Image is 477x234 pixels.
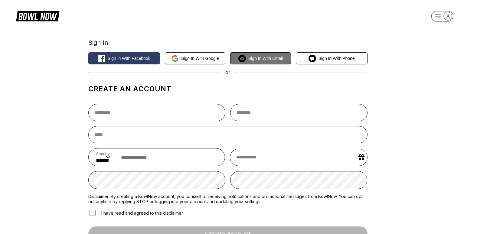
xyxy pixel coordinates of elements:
label: Disclaimer: By creating a BowlNow account, you consent to receiving notifications and promotional... [88,194,368,204]
div: or [88,69,368,75]
span: Sign in with Google [181,56,219,61]
button: Sign in with Email [230,52,291,64]
div: Sign In [88,39,368,46]
span: Sign in with Facebook [108,56,150,61]
input: I have read and agreed to this disclaimer. [90,210,96,216]
h1: Create an account [88,85,368,93]
button: Sign in with Google [165,52,226,64]
span: Sign in with Phone [319,56,355,61]
label: Country [96,151,110,156]
button: Sign in with Facebook [88,52,160,64]
label: I have read and agreed to this disclaimer. [88,209,184,217]
span: Sign in with Email [248,56,283,61]
button: Sign in with Phone [296,52,368,64]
